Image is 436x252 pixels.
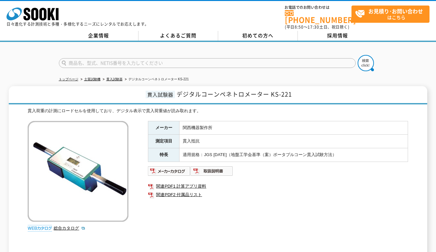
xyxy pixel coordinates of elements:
th: 特長 [148,148,179,162]
a: [PHONE_NUMBER] [285,10,351,23]
img: メーカーカタログ [148,166,191,176]
a: 採用情報 [298,31,377,41]
span: はこちら [355,6,429,22]
td: 適用規格：JGS [DATE]（地盤工学会基準（案）ポータブルコーン貫入試験方法） [179,148,408,162]
img: 取扱説明書 [191,166,233,176]
a: 初めての方へ [218,31,298,41]
input: 商品名、型式、NETIS番号を入力してください [59,58,356,68]
td: 貫入抵抗 [179,135,408,148]
a: 土質試験機 [84,77,100,81]
p: 日々進化する計測技術と多種・多様化するニーズにレンタルでお応えします。 [7,22,149,26]
a: 関連PDF1 計算アプリ資料 [148,182,408,191]
td: 関西機器製作所 [179,121,408,135]
li: デジタルコーンペネトロメーター KS-221 [124,76,189,83]
th: 測定項目 [148,135,179,148]
div: 貫入荷重の計測にロードセルを使用しており、デジタル表示で貫入荷重値が読み取れます。 [28,108,408,114]
img: デジタルコーンペネトロメーター KS-221 [28,121,128,222]
img: btn_search.png [358,55,374,71]
span: 初めての方へ [242,32,273,39]
a: 企業情報 [59,31,139,41]
strong: お見積り･お問い合わせ [368,7,423,15]
span: 貫入試験器 [146,91,175,98]
a: トップページ [59,77,78,81]
a: よくあるご質問 [139,31,218,41]
span: 8:50 [295,24,304,30]
a: メーカーカタログ [148,170,191,175]
img: webカタログ [28,225,52,232]
a: 取扱説明書 [191,170,233,175]
th: メーカー [148,121,179,135]
a: 関連PDF2 付属品リスト [148,191,408,199]
span: デジタルコーンペネトロメーター KS-221 [177,90,292,99]
span: (平日 ～ 土日、祝日除く) [285,24,349,30]
a: 総合カタログ [54,226,86,231]
a: 貫入試験器 [106,77,123,81]
span: 17:30 [308,24,319,30]
span: お電話でのお問い合わせは [285,6,351,9]
a: お見積り･お問い合わせはこちら [351,6,429,23]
